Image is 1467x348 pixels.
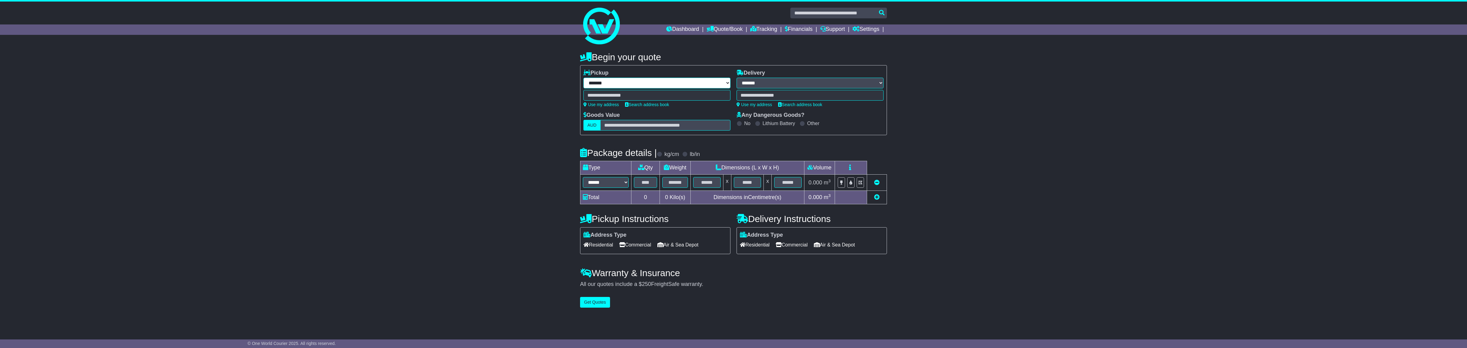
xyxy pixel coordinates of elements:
[820,24,845,35] a: Support
[657,240,699,250] span: Air & Sea Depot
[664,151,679,158] label: kg/cm
[737,70,765,76] label: Delivery
[852,24,879,35] a: Settings
[740,232,783,239] label: Address Type
[580,148,657,158] h4: Package details |
[690,161,804,175] td: Dimensions (L x W x H)
[824,180,831,186] span: m
[625,102,669,107] a: Search address book
[583,112,620,119] label: Goods Value
[778,102,822,107] a: Search address book
[642,281,651,287] span: 250
[660,161,691,175] td: Weight
[814,240,855,250] span: Air & Sea Depot
[580,297,610,308] button: Get Quotes
[580,52,887,62] h4: Begin your quote
[690,191,804,204] td: Dimensions in Centimetre(s)
[750,24,777,35] a: Tracking
[740,240,770,250] span: Residential
[583,120,601,131] label: AUD
[828,179,831,183] sup: 3
[737,102,772,107] a: Use my address
[737,112,804,119] label: Any Dangerous Goods?
[619,240,651,250] span: Commercial
[583,232,627,239] label: Address Type
[665,194,668,200] span: 0
[807,120,819,126] label: Other
[737,214,887,224] h4: Delivery Instructions
[248,341,336,346] span: © One World Courier 2025. All rights reserved.
[660,191,691,204] td: Kilo(s)
[707,24,743,35] a: Quote/Book
[874,180,880,186] a: Remove this item
[785,24,813,35] a: Financials
[583,102,619,107] a: Use my address
[690,151,700,158] label: lb/in
[764,175,772,191] td: x
[723,175,731,191] td: x
[580,214,730,224] h4: Pickup Instructions
[631,161,660,175] td: Qty
[763,120,795,126] label: Lithium Battery
[808,180,822,186] span: 0.000
[580,191,631,204] td: Total
[808,194,822,200] span: 0.000
[580,281,887,288] div: All our quotes include a $ FreightSafe warranty.
[804,161,835,175] td: Volume
[580,161,631,175] td: Type
[580,268,887,278] h4: Warranty & Insurance
[828,193,831,198] sup: 3
[631,191,660,204] td: 0
[666,24,699,35] a: Dashboard
[776,240,807,250] span: Commercial
[744,120,750,126] label: No
[583,70,608,76] label: Pickup
[874,194,880,200] a: Add new item
[583,240,613,250] span: Residential
[824,194,831,200] span: m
